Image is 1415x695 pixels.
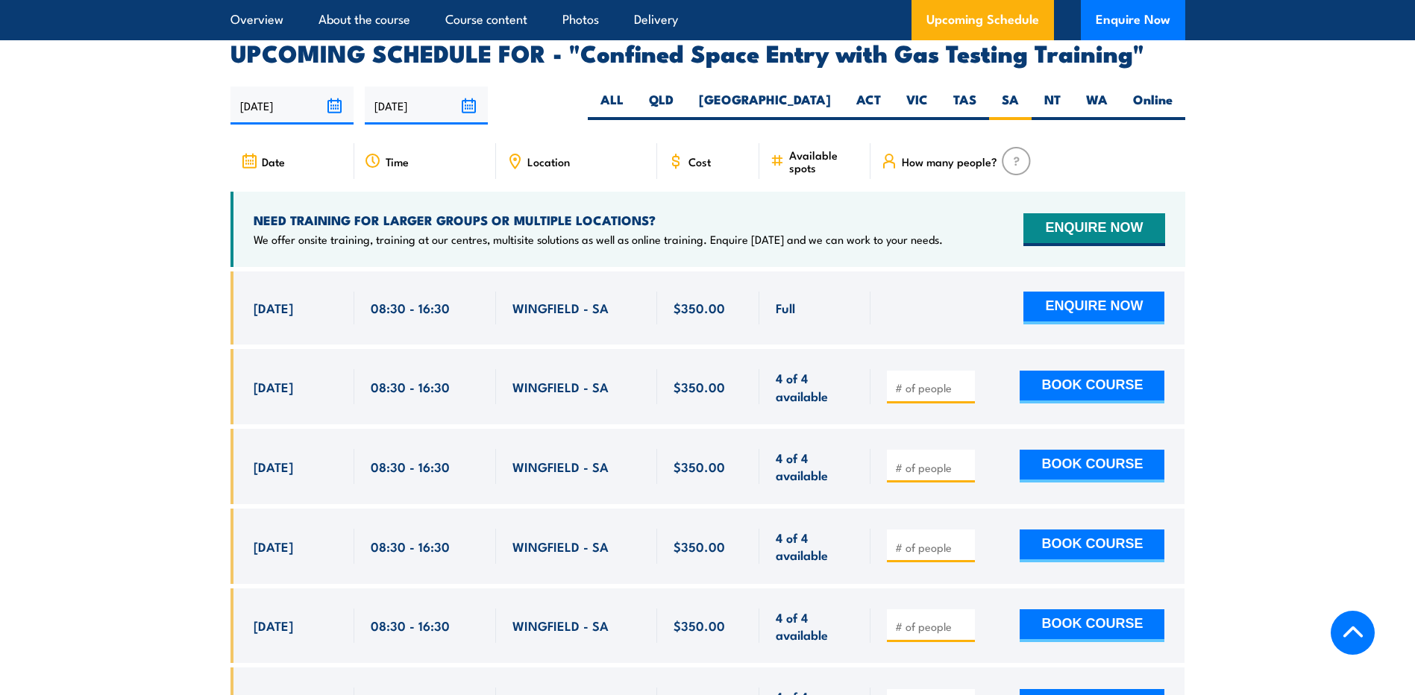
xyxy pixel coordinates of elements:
[895,619,970,634] input: # of people
[894,91,941,120] label: VIC
[386,155,409,168] span: Time
[1073,91,1120,120] label: WA
[371,458,450,475] span: 08:30 - 16:30
[776,529,854,564] span: 4 of 4 available
[776,369,854,404] span: 4 of 4 available
[674,538,725,555] span: $350.00
[1023,213,1164,246] button: ENQUIRE NOW
[1020,371,1164,403] button: BOOK COURSE
[1032,91,1073,120] label: NT
[230,42,1185,63] h2: UPCOMING SCHEDULE FOR - "Confined Space Entry with Gas Testing Training"
[844,91,894,120] label: ACT
[686,91,844,120] label: [GEOGRAPHIC_DATA]
[371,378,450,395] span: 08:30 - 16:30
[254,212,943,228] h4: NEED TRAINING FOR LARGER GROUPS OR MULTIPLE LOCATIONS?
[895,460,970,475] input: # of people
[254,538,293,555] span: [DATE]
[254,299,293,316] span: [DATE]
[1020,609,1164,642] button: BOOK COURSE
[776,299,795,316] span: Full
[989,91,1032,120] label: SA
[254,232,943,247] p: We offer onsite training, training at our centres, multisite solutions as well as online training...
[254,458,293,475] span: [DATE]
[588,91,636,120] label: ALL
[371,538,450,555] span: 08:30 - 16:30
[512,538,609,555] span: WINGFIELD - SA
[674,299,725,316] span: $350.00
[512,378,609,395] span: WINGFIELD - SA
[1020,450,1164,482] button: BOOK COURSE
[1120,91,1185,120] label: Online
[230,87,354,125] input: From date
[895,380,970,395] input: # of people
[895,540,970,555] input: # of people
[262,155,285,168] span: Date
[527,155,570,168] span: Location
[902,155,997,168] span: How many people?
[365,87,488,125] input: To date
[371,299,450,316] span: 08:30 - 16:30
[254,378,293,395] span: [DATE]
[636,91,686,120] label: QLD
[789,148,860,174] span: Available spots
[512,458,609,475] span: WINGFIELD - SA
[688,155,711,168] span: Cost
[776,608,854,644] span: 4 of 4 available
[254,617,293,634] span: [DATE]
[512,617,609,634] span: WINGFIELD - SA
[674,378,725,395] span: $350.00
[674,617,725,634] span: $350.00
[941,91,989,120] label: TAS
[674,458,725,475] span: $350.00
[1020,529,1164,562] button: BOOK COURSE
[371,617,450,634] span: 08:30 - 16:30
[776,449,854,484] span: 4 of 4 available
[1023,292,1164,324] button: ENQUIRE NOW
[512,299,609,316] span: WINGFIELD - SA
